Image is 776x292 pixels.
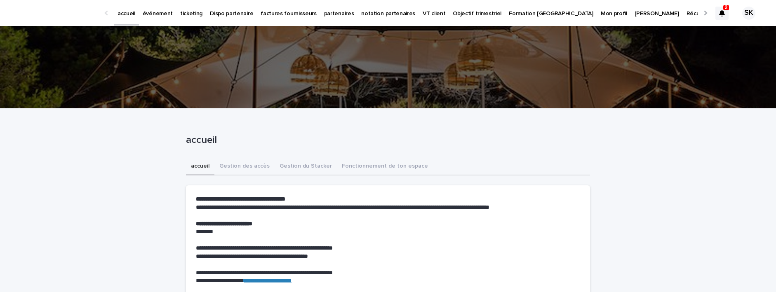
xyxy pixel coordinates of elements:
[337,158,433,175] button: Fonctionnement de ton espace
[186,134,587,146] p: accueil
[16,5,96,21] img: Ls34BcGeRexTGTNfXpUC
[214,158,275,175] button: Gestion des accès
[725,5,728,10] p: 2
[186,158,214,175] button: accueil
[275,158,337,175] button: Gestion du Stacker
[742,7,755,20] div: SK
[715,7,729,20] div: 2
